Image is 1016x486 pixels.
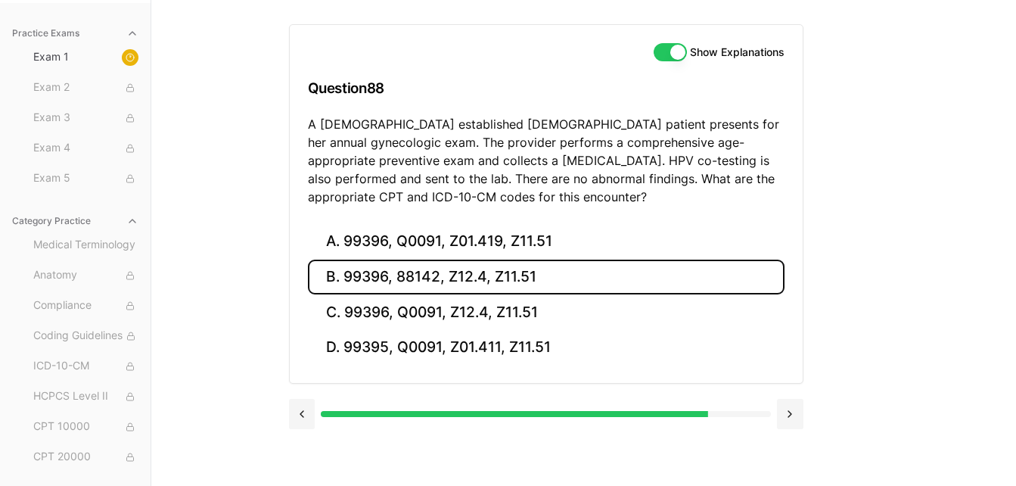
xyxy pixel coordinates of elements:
[308,66,785,111] h3: Question 88
[27,76,144,100] button: Exam 2
[33,267,138,284] span: Anatomy
[33,449,138,466] span: CPT 20000
[27,106,144,130] button: Exam 3
[308,224,785,260] button: A. 99396, Q0091, Z01.419, Z11.51
[33,358,138,375] span: ICD-10-CM
[27,354,144,379] button: ICD-10-CM
[27,324,144,348] button: Coding Guidelines
[33,388,138,405] span: HCPCS Level II
[33,49,138,66] span: Exam 1
[33,419,138,435] span: CPT 10000
[33,110,138,126] span: Exam 3
[27,385,144,409] button: HCPCS Level II
[27,45,144,70] button: Exam 1
[308,115,785,206] p: A [DEMOGRAPHIC_DATA] established [DEMOGRAPHIC_DATA] patient presents for her annual gynecologic e...
[27,263,144,288] button: Anatomy
[33,79,138,96] span: Exam 2
[308,330,785,366] button: D. 99395, Q0091, Z01.411, Z11.51
[27,233,144,257] button: Medical Terminology
[6,209,144,233] button: Category Practice
[33,140,138,157] span: Exam 4
[33,328,138,344] span: Coding Guidelines
[6,21,144,45] button: Practice Exams
[27,415,144,439] button: CPT 10000
[27,167,144,191] button: Exam 5
[33,170,138,187] span: Exam 5
[27,445,144,469] button: CPT 20000
[33,298,138,314] span: Compliance
[690,47,785,58] label: Show Explanations
[33,237,138,254] span: Medical Terminology
[27,294,144,318] button: Compliance
[27,136,144,160] button: Exam 4
[308,294,785,330] button: C. 99396, Q0091, Z12.4, Z11.51
[308,260,785,295] button: B. 99396, 88142, Z12.4, Z11.51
